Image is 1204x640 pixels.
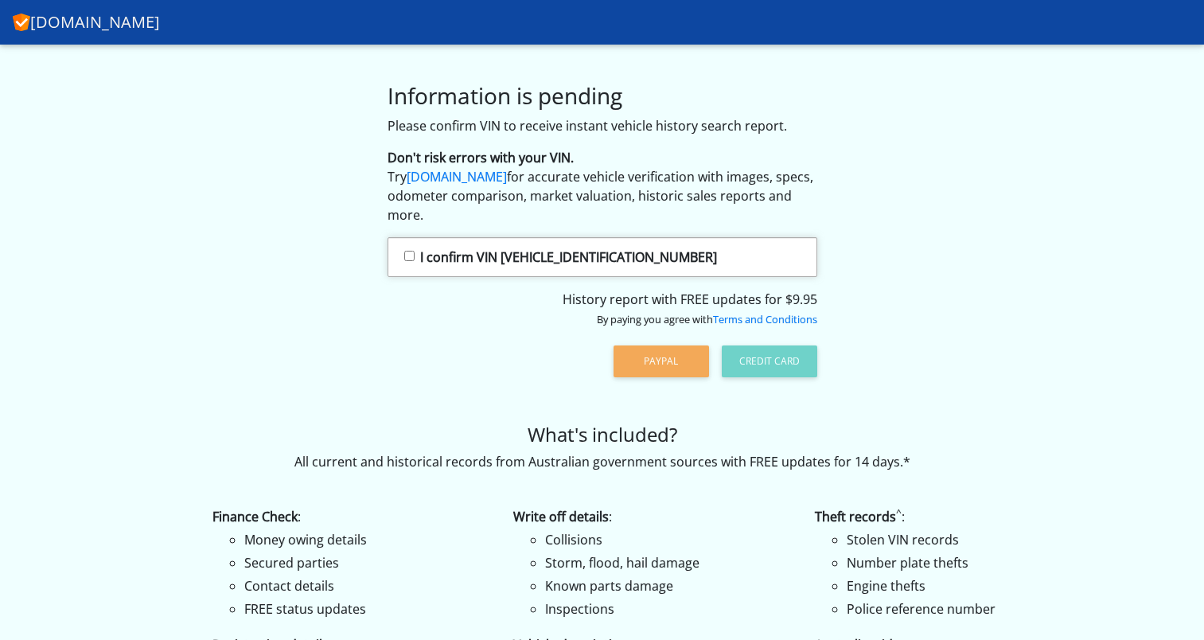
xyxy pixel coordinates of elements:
strong: Finance Check [212,508,298,525]
strong: I confirm VIN [VEHICLE_IDENTIFICATION_NUMBER] [420,248,717,266]
input: I confirm VIN [VEHICLE_IDENTIFICATION_NUMBER] [404,251,415,261]
strong: Write off details [513,508,609,525]
p: All current and historical records from Australian government sources with FREE updates for 14 days. [12,452,1192,471]
p: Please confirm VIN to receive instant vehicle history search report. [388,116,817,135]
li: : [815,507,1092,619]
a: Terms and Conditions [713,312,817,326]
li: Number plate thefts [847,553,1092,572]
strong: Don't risk errors with your VIN. [388,149,574,166]
li: Secured parties [244,553,489,572]
li: Inspections [545,599,790,619]
li: Police reference number [847,599,1092,619]
li: FREE status updates [244,599,489,619]
li: Collisions [545,530,790,549]
strong: Theft records [815,508,896,525]
a: [DOMAIN_NAME] [13,6,160,38]
li: Storm, flood, hail damage [545,553,790,572]
div: History report with FREE updates for $9.95 [388,290,817,328]
li: Engine thefts [847,576,1092,595]
a: [DOMAIN_NAME] [407,168,507,185]
img: CarHistory.net.au logo [13,10,30,31]
li: Stolen VIN records [847,530,1092,549]
sup: ^ [896,506,902,520]
li: : [212,507,489,619]
h4: What's included? [12,423,1192,447]
li: Money owing details [244,530,489,549]
h3: Information is pending [388,83,817,110]
li: Contact details [244,576,489,595]
li: Known parts damage [545,576,790,595]
p: Try for accurate vehicle verification with images, specs, odometer comparison, market valuation, ... [388,148,817,224]
small: By paying you agree with [597,312,817,326]
li: : [513,507,790,619]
